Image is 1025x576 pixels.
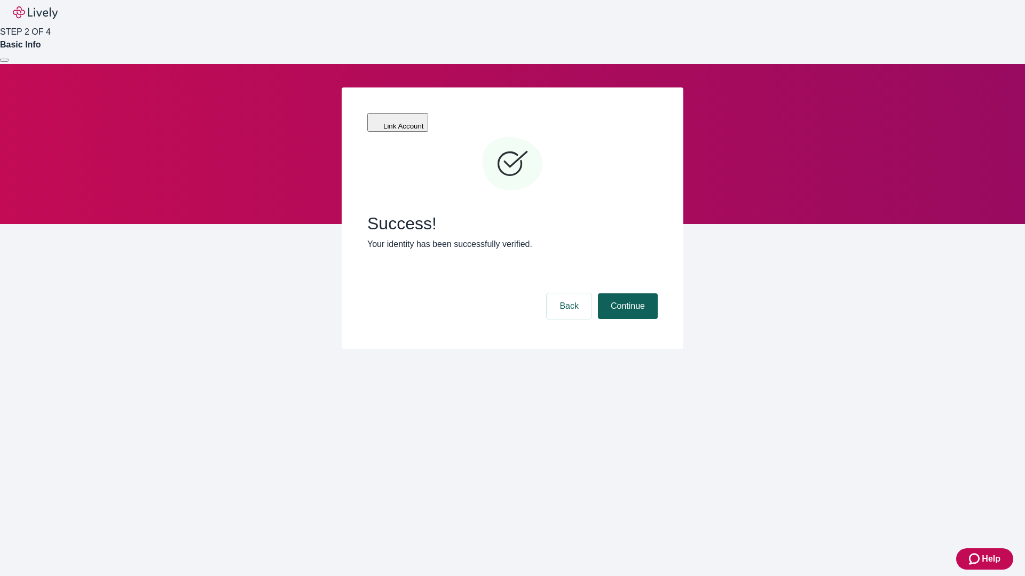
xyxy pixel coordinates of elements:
p: Your identity has been successfully verified. [367,238,658,251]
button: Zendesk support iconHelp [956,548,1013,570]
img: Lively [13,6,58,19]
svg: Checkmark icon [480,132,545,196]
svg: Zendesk support icon [969,553,982,565]
button: Link Account [367,113,428,132]
span: Help [982,553,1000,565]
button: Continue [598,293,658,319]
span: Success! [367,213,658,234]
button: Back [547,293,592,319]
